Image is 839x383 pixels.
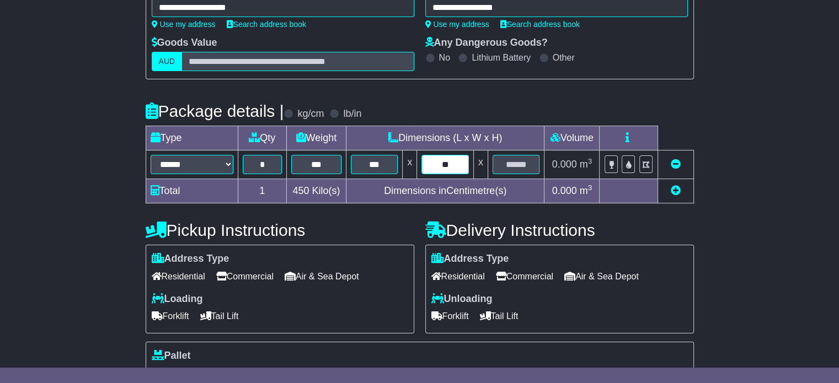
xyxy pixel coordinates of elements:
[544,126,600,150] td: Volume
[227,20,306,29] a: Search address book
[425,37,548,49] label: Any Dangerous Goods?
[146,102,284,120] h4: Package details |
[580,185,592,196] span: m
[152,293,203,305] label: Loading
[671,159,681,170] a: Remove this item
[425,20,489,29] a: Use my address
[238,179,286,203] td: 1
[152,52,183,71] label: AUD
[152,364,199,381] span: Stackable
[286,126,346,150] td: Weight
[152,268,205,285] span: Residential
[210,364,276,381] span: Non Stackable
[286,179,346,203] td: Kilo(s)
[152,20,216,29] a: Use my address
[152,308,189,325] span: Forklift
[146,179,238,203] td: Total
[152,37,217,49] label: Goods Value
[431,293,493,305] label: Unloading
[216,268,274,285] span: Commercial
[146,221,414,239] h4: Pickup Instructions
[152,253,229,265] label: Address Type
[431,268,485,285] span: Residential
[473,150,488,179] td: x
[552,185,577,196] span: 0.000
[297,108,324,120] label: kg/cm
[564,268,639,285] span: Air & Sea Depot
[500,20,580,29] a: Search address book
[480,308,519,325] span: Tail Lift
[403,150,417,179] td: x
[588,157,592,165] sup: 3
[152,350,191,362] label: Pallet
[431,308,469,325] span: Forklift
[292,185,309,196] span: 450
[146,126,238,150] td: Type
[552,159,577,170] span: 0.000
[553,52,575,63] label: Other
[439,52,450,63] label: No
[496,268,553,285] span: Commercial
[671,185,681,196] a: Add new item
[238,126,286,150] td: Qty
[346,126,544,150] td: Dimensions (L x W x H)
[472,52,531,63] label: Lithium Battery
[431,253,509,265] label: Address Type
[346,179,544,203] td: Dimensions in Centimetre(s)
[580,159,592,170] span: m
[588,184,592,192] sup: 3
[343,108,361,120] label: lb/in
[285,268,359,285] span: Air & Sea Depot
[200,308,239,325] span: Tail Lift
[425,221,694,239] h4: Delivery Instructions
